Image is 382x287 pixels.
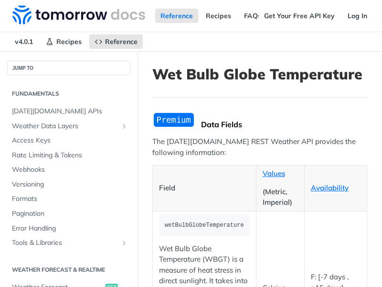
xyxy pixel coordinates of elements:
a: Rate Limiting & Tokens [7,148,130,163]
span: Pagination [12,209,128,219]
a: Pagination [7,207,130,221]
span: Formats [12,194,128,204]
span: Tools & Libraries [12,238,118,248]
span: Error Handling [12,224,128,233]
a: Availability [311,183,349,192]
div: Data Fields [201,120,367,129]
a: Access Keys [7,133,130,148]
span: v4.0.1 [10,34,38,49]
span: Versioning [12,180,128,189]
a: Recipes [201,9,236,23]
h1: Wet Bulb Globe Temperature [152,66,367,83]
span: Rate Limiting & Tokens [12,151,128,160]
span: Reference [105,37,138,46]
span: Weather Data Layers [12,121,118,131]
a: Reference [89,34,143,49]
a: Log In [342,9,372,23]
a: Recipes [41,34,87,49]
p: The [DATE][DOMAIN_NAME] REST Weather API provides the following information: [152,136,367,158]
a: Tools & LibrariesShow subpages for Tools & Libraries [7,236,130,250]
p: (Metric, Imperial) [263,187,298,208]
a: Versioning [7,177,130,192]
a: Values [263,169,285,178]
h2: Weather Forecast & realtime [7,265,130,274]
img: Tomorrow.io Weather API Docs [12,5,145,24]
button: JUMP TO [7,61,130,75]
a: Weather Data LayersShow subpages for Weather Data Layers [7,119,130,133]
p: Field [159,183,250,194]
a: [DATE][DOMAIN_NAME] APIs [7,104,130,119]
span: [DATE][DOMAIN_NAME] APIs [12,107,128,116]
a: Webhooks [7,163,130,177]
a: Formats [7,192,130,206]
span: Webhooks [12,165,128,175]
a: Reference [155,9,198,23]
button: Show subpages for Weather Data Layers [120,122,128,130]
a: Error Handling [7,221,130,236]
span: Access Keys [12,136,128,145]
code: wetBulbGlobeTemperature [159,215,250,235]
button: Show subpages for Tools & Libraries [120,239,128,247]
span: Recipes [56,37,82,46]
h2: Fundamentals [7,89,130,98]
a: FAQs [239,9,266,23]
a: Get Your Free API Key [259,9,340,23]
